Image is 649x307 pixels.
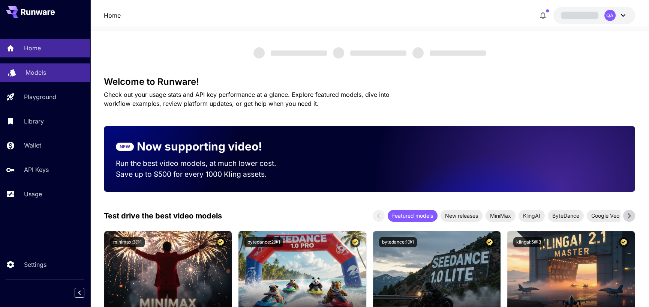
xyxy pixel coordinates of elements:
[519,210,545,222] div: KlingAI
[116,158,291,169] p: Run the best video models, at much lower cost.
[441,210,483,222] div: New releases
[484,237,495,247] button: Certified Model – Vetted for best performance and includes a commercial license.
[24,92,56,101] p: Playground
[587,210,624,222] div: Google Veo
[24,117,44,126] p: Library
[25,68,46,77] p: Models
[486,210,516,222] div: MiniMax
[104,11,121,20] nav: breadcrumb
[110,237,145,247] button: minimax:3@1
[24,44,41,53] p: Home
[137,138,262,155] p: Now supporting video!
[441,212,483,220] span: New releases
[388,210,438,222] div: Featured models
[486,212,516,220] span: MiniMax
[104,210,222,221] p: Test drive the best video models
[24,141,41,150] p: Wallet
[350,237,360,247] button: Certified Model – Vetted for best performance and includes a commercial license.
[513,237,544,247] button: klingai:5@3
[104,11,121,20] a: Home
[379,237,417,247] button: bytedance:1@1
[104,77,635,87] h3: Welcome to Runware!
[548,210,584,222] div: ByteDance
[24,190,42,199] p: Usage
[619,237,629,247] button: Certified Model – Vetted for best performance and includes a commercial license.
[116,169,291,180] p: Save up to $500 for every 1000 Kling assets.
[553,7,635,24] button: QA
[24,260,46,269] p: Settings
[24,165,49,174] p: API Keys
[604,10,616,21] div: QA
[80,286,90,299] div: Collapse sidebar
[120,143,130,150] p: NEW
[388,212,438,220] span: Featured models
[548,212,584,220] span: ByteDance
[104,91,390,107] span: Check out your usage stats and API key performance at a glance. Explore featured models, dive int...
[587,212,624,220] span: Google Veo
[519,212,545,220] span: KlingAI
[216,237,226,247] button: Certified Model – Vetted for best performance and includes a commercial license.
[244,237,283,247] button: bytedance:2@1
[75,288,84,298] button: Collapse sidebar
